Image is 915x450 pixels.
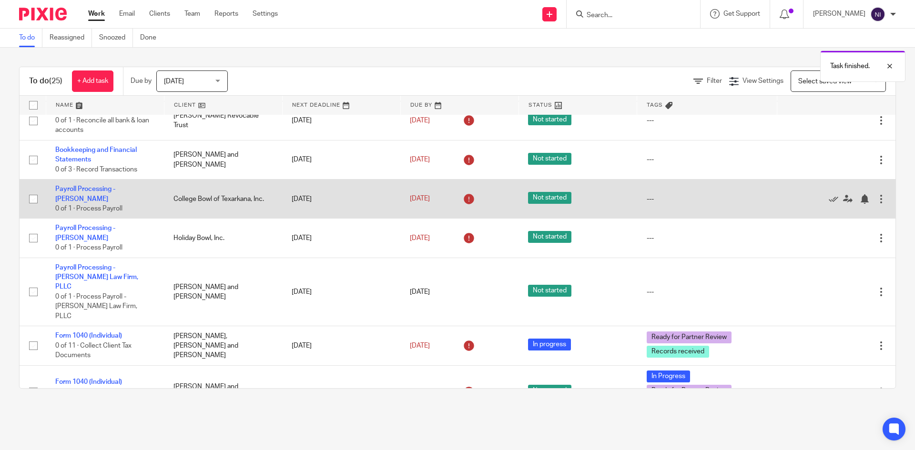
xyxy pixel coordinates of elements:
a: Team [184,9,200,19]
span: [DATE] [164,78,184,85]
a: Payroll Processing - [PERSON_NAME] [55,225,115,241]
td: [DATE] [282,365,400,418]
span: (25) [49,77,62,85]
a: Payroll Processing - [PERSON_NAME] [55,186,115,202]
a: Mark as done [829,194,843,204]
span: Tags [647,102,663,108]
td: [DATE] [282,326,400,365]
a: Settings [253,9,278,19]
a: Reassigned [50,29,92,47]
a: Form 1040 (Individual) [55,379,122,385]
span: Not started [528,385,571,397]
td: [PERSON_NAME] and [PERSON_NAME] [164,365,282,418]
td: [DATE] [282,258,400,326]
a: Reports [214,9,238,19]
p: Task finished. [830,61,870,71]
div: --- [647,116,768,125]
span: 0 of 1 · Process Payroll - [PERSON_NAME] Law Firm, PLLC [55,293,137,320]
span: 0 of 1 · Reconcile all bank & loan accounts [55,117,149,134]
a: Payroll Processing - [PERSON_NAME] Law Firm, PLLC [55,264,138,290]
td: Holiday Bowl, Inc. [164,219,282,258]
p: Due by [131,76,152,86]
td: [PERSON_NAME] and [PERSON_NAME] [164,258,282,326]
span: [DATE] [410,196,430,202]
a: To do [19,29,42,47]
span: Not started [528,192,571,204]
span: Not started [528,231,571,243]
span: 0 of 1 · Process Payroll [55,244,122,251]
span: [DATE] [410,117,430,124]
span: Not started [528,113,571,125]
td: [PERSON_NAME] and [PERSON_NAME] [164,140,282,180]
td: [PERSON_NAME], [PERSON_NAME] and [PERSON_NAME] [164,326,282,365]
img: svg%3E [870,7,885,22]
span: [DATE] [410,156,430,163]
img: Pixie [19,8,67,20]
div: --- [647,155,768,164]
a: Work [88,9,105,19]
td: [PERSON_NAME] Revocable Trust [164,101,282,140]
span: In Progress [647,370,690,382]
a: Form 1040 (Individual) [55,332,122,339]
span: [DATE] [410,289,430,295]
span: [DATE] [410,342,430,349]
td: [DATE] [282,219,400,258]
a: Done [140,29,163,47]
span: Not started [528,285,571,297]
span: Select saved view [798,78,852,85]
span: 0 of 1 · Process Payroll [55,205,122,212]
span: Ready for Partner Review [647,385,732,397]
span: 0 of 3 · Record Transactions [55,166,137,173]
a: Snoozed [99,29,133,47]
span: [DATE] [410,235,430,241]
div: --- [647,287,768,297]
a: + Add task [72,70,113,92]
div: --- [647,233,768,243]
h1: To do [29,76,62,86]
span: Ready for Partner Review [647,331,732,343]
span: Records received [647,346,709,358]
a: Clients [149,9,170,19]
a: Bookkeeping and Financial Statements [55,147,137,163]
td: [DATE] [282,180,400,219]
a: Email [119,9,135,19]
span: Not started [528,153,571,165]
td: [DATE] [282,140,400,180]
span: 0 of 11 · Collect Client Tax Documents [55,342,132,359]
td: [DATE] [282,101,400,140]
span: In progress [528,339,571,350]
td: College Bowl of Texarkana, Inc. [164,180,282,219]
div: --- [647,194,768,204]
